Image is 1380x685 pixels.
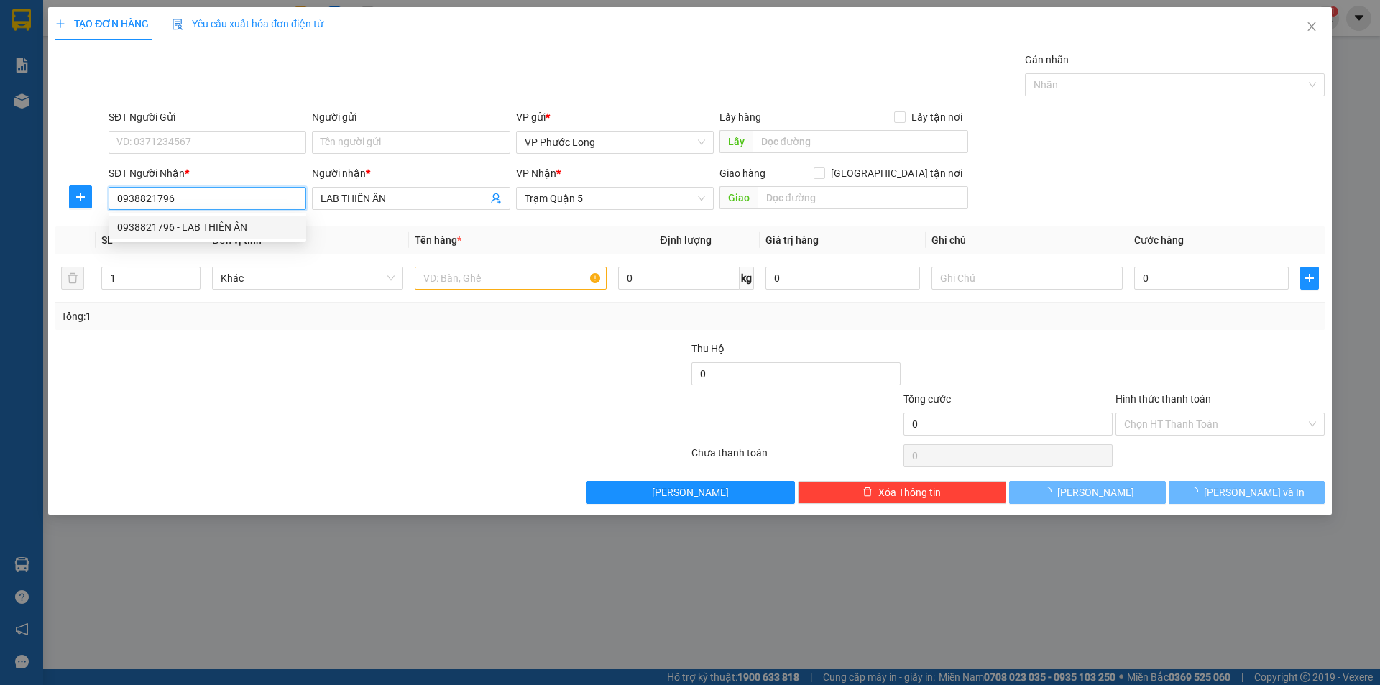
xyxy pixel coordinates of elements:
span: [GEOGRAPHIC_DATA] tận nơi [825,165,968,181]
input: 0 [765,267,920,290]
button: deleteXóa Thông tin [798,481,1007,504]
div: 0938821796 - LAB THIÊN ÂN [109,216,306,239]
span: Tên hàng [415,234,461,246]
img: icon [172,19,183,30]
button: plus [69,185,92,208]
span: [PERSON_NAME] [1057,484,1134,500]
button: Close [1292,7,1332,47]
span: plus [1301,272,1318,284]
div: Người nhận [312,165,510,181]
span: close [1306,21,1317,32]
div: SĐT Người Nhận [109,165,306,181]
span: delete [862,487,873,498]
span: plus [55,19,65,29]
input: Dọc đường [753,130,968,153]
span: Yêu cầu xuất hóa đơn điện tử [172,18,323,29]
span: SL [101,234,113,246]
label: Hình thức thanh toán [1115,393,1211,405]
span: Xóa Thông tin [878,484,941,500]
span: plus [70,191,91,203]
span: Cước hàng [1134,234,1184,246]
span: Giao hàng [719,167,765,179]
span: [PERSON_NAME] và In [1204,484,1305,500]
input: Dọc đường [758,186,968,209]
span: Trạm Quận 5 [525,188,705,209]
span: loading [1188,487,1204,497]
span: Lấy tận nơi [906,109,968,125]
button: [PERSON_NAME] [586,481,795,504]
span: Lấy hàng [719,111,761,123]
span: Định lượng [661,234,712,246]
span: Thu Hộ [691,343,724,354]
span: Tổng cước [903,393,951,405]
span: Lấy [719,130,753,153]
div: SĐT Người Gửi [109,109,306,125]
span: Giá trị hàng [765,234,819,246]
button: [PERSON_NAME] và In [1169,481,1325,504]
div: Người gửi [312,109,510,125]
div: Tổng: 1 [61,308,533,324]
button: plus [1300,267,1319,290]
span: loading [1041,487,1057,497]
span: TẠO ĐƠN HÀNG [55,18,149,29]
span: Giao [719,186,758,209]
th: Ghi chú [926,226,1128,254]
span: [PERSON_NAME] [652,484,729,500]
button: delete [61,267,84,290]
div: Chưa thanh toán [690,445,902,470]
span: VP Nhận [516,167,556,179]
div: 0938821796 - LAB THIÊN ÂN [117,219,298,235]
input: VD: Bàn, Ghế [415,267,606,290]
span: user-add [490,193,502,204]
span: Khác [221,267,395,289]
span: VP Phước Long [525,132,705,153]
input: Ghi Chú [931,267,1123,290]
label: Gán nhãn [1025,54,1069,65]
div: VP gửi [516,109,714,125]
button: [PERSON_NAME] [1009,481,1165,504]
span: kg [740,267,754,290]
